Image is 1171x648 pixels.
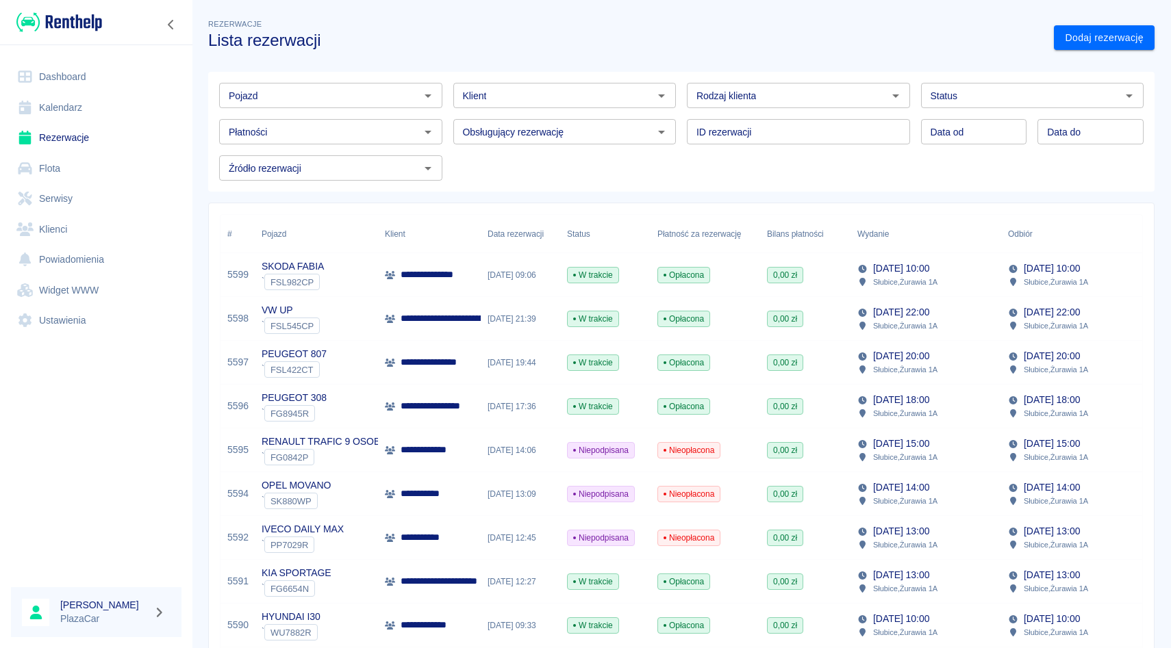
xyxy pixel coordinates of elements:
p: Słubice , Żurawia 1A [873,626,937,638]
p: Słubice , Żurawia 1A [873,276,937,288]
span: Opłacona [658,575,709,588]
span: FSL982CP [265,277,319,287]
input: DD.MM.YYYY [1037,119,1144,144]
div: [DATE] 19:44 [481,341,560,385]
button: Otwórz [418,159,438,178]
input: DD.MM.YYYY [921,119,1027,144]
a: Klienci [11,214,181,245]
a: 5594 [227,487,249,501]
p: Słubice , Żurawia 1A [873,407,937,419]
p: VW UP [262,303,320,317]
p: [DATE] 20:00 [873,349,929,363]
p: [DATE] 22:00 [1024,305,1080,320]
span: FSL422CT [265,365,319,375]
p: [DATE] 10:00 [1024,261,1080,276]
a: 5597 [227,355,249,370]
p: [DATE] 13:00 [1024,568,1080,582]
div: Bilans płatności [760,215,851,253]
p: Słubice , Żurawia 1A [1024,582,1088,595]
span: 0,00 zł [768,400,803,413]
a: Flota [11,153,181,184]
div: ` [262,624,320,640]
p: [DATE] 13:00 [1024,524,1080,539]
p: Słubice , Żurawia 1A [1024,495,1088,507]
div: [DATE] 12:27 [481,560,560,604]
a: Widget WWW [11,275,181,306]
button: Otwórz [886,86,905,105]
div: Odbiór [1008,215,1033,253]
span: WU7882R [265,627,317,638]
p: IVECO DAILY MAX [262,522,344,536]
span: 0,00 zł [768,444,803,456]
span: Nieopłacona [658,532,720,544]
p: [DATE] 20:00 [1024,349,1080,363]
span: Niepodpisana [568,444,634,456]
button: Otwórz [652,86,671,105]
div: ` [262,317,320,334]
div: [DATE] 13:09 [481,472,560,516]
div: [DATE] 12:45 [481,516,560,560]
span: 0,00 zł [768,269,803,281]
div: Płatność za rezerwację [651,215,760,253]
div: Pojazd [262,215,286,253]
span: Opłacona [658,269,709,281]
p: Słubice , Żurawia 1A [873,363,937,376]
a: 5596 [227,399,249,413]
div: Wydanie [857,215,889,253]
p: [DATE] 10:00 [1024,612,1080,626]
span: FG6654N [265,584,314,594]
a: 5598 [227,311,249,326]
div: Odbiór [1001,215,1152,253]
p: Słubice , Żurawia 1A [873,320,937,332]
span: W trakcie [568,400,618,413]
p: [DATE] 15:00 [873,437,929,451]
p: KIA SPORTAGE [262,566,331,580]
div: Status [560,215,651,253]
div: Status [567,215,590,253]
p: RENAULT TRAFIC 9 OSOBOWY [262,435,403,449]
p: SKODA FABIA [262,259,324,274]
p: [DATE] 14:00 [1024,480,1080,495]
span: 0,00 zł [768,313,803,325]
div: [DATE] 14:06 [481,428,560,472]
p: PlazaCar [60,612,148,626]
button: Otwórz [652,122,671,142]
div: ` [262,493,331,509]
span: FSL545CP [265,321,319,331]
h3: Lista rezerwacji [208,31,1043,50]
p: [DATE] 10:00 [873,612,929,626]
span: W trakcie [568,357,618,369]
p: Słubice , Żurawia 1A [873,451,937,463]
div: ` [262,274,324,290]
a: Serwisy [11,183,181,214]
span: W trakcie [568,619,618,632]
span: 0,00 zł [768,619,803,632]
p: Słubice , Żurawia 1A [1024,276,1088,288]
p: HYUNDAI I30 [262,610,320,624]
p: [DATE] 18:00 [873,393,929,407]
div: Bilans płatności [767,215,824,253]
p: [DATE] 13:00 [873,568,929,582]
p: Słubice , Żurawia 1A [873,539,937,551]
div: Płatność za rezerwację [657,215,742,253]
span: 0,00 zł [768,532,803,544]
span: Niepodpisana [568,532,634,544]
p: Słubice , Żurawia 1A [1024,363,1088,376]
span: SK880WP [265,496,317,506]
p: PEUGEOT 807 [262,347,327,361]
span: Opłacona [658,400,709,413]
a: Powiadomienia [11,244,181,275]
a: 5595 [227,443,249,457]
p: [DATE] 10:00 [873,261,929,276]
div: [DATE] 09:33 [481,604,560,647]
a: Dashboard [11,62,181,92]
button: Zwiń nawigację [161,16,181,34]
img: Renthelp logo [16,11,102,34]
a: Renthelp logo [11,11,102,34]
p: Słubice , Żurawia 1A [1024,626,1088,638]
p: Słubice , Żurawia 1A [873,495,937,507]
button: Otwórz [418,86,438,105]
a: 5591 [227,574,249,588]
a: Ustawienia [11,305,181,336]
span: Opłacona [658,313,709,325]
